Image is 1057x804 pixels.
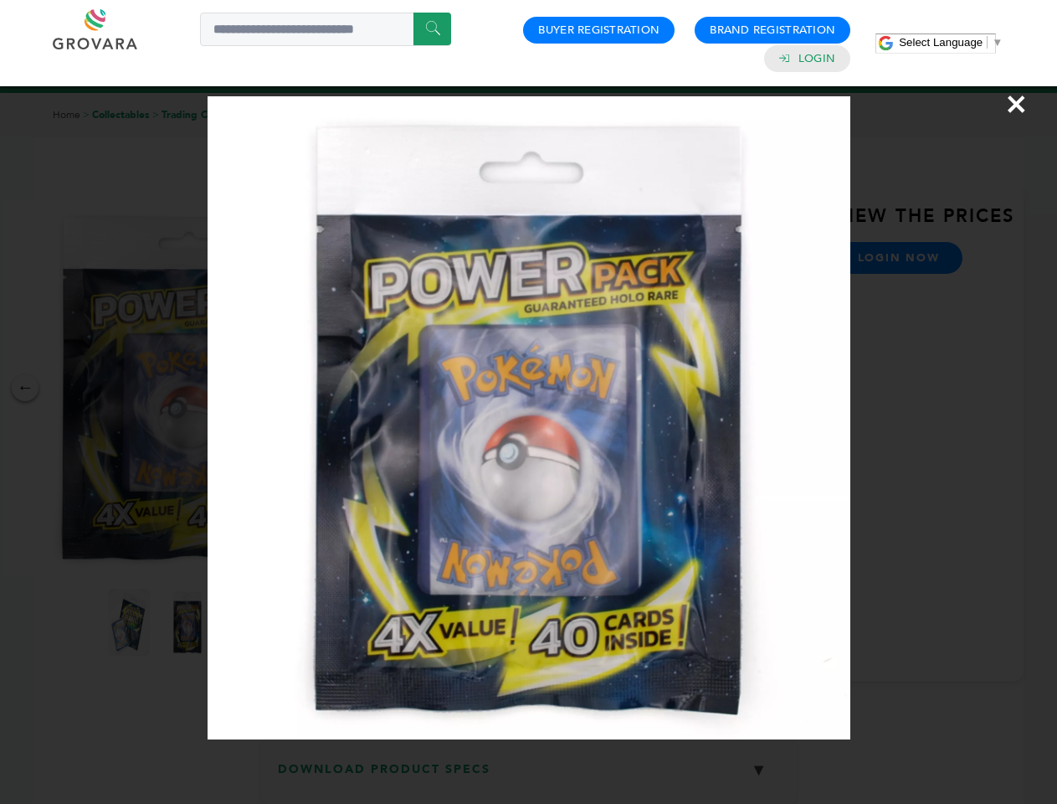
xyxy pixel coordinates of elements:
a: Login [798,51,835,66]
span: ▼ [992,36,1003,49]
span: Select Language [899,36,983,49]
a: Brand Registration [710,23,835,38]
a: Buyer Registration [538,23,659,38]
a: Select Language​ [899,36,1003,49]
span: × [1005,80,1028,127]
input: Search a product or brand... [200,13,451,46]
span: ​ [987,36,988,49]
img: Image Preview [208,96,850,740]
